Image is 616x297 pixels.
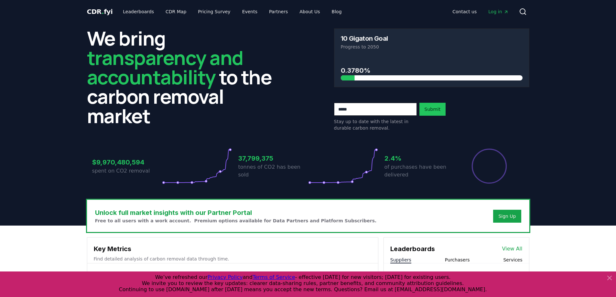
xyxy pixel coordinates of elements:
h3: 0.3780% [341,66,523,75]
span: . [102,8,104,16]
a: About Us [294,6,325,17]
h3: Key Metrics [94,244,372,254]
p: Stay up to date with the latest in durable carbon removal. [334,118,417,131]
span: Log in [488,8,508,15]
a: Pricing Survey [193,6,235,17]
button: Purchasers [445,257,470,263]
a: View All [502,245,523,253]
a: Log in [483,6,513,17]
a: Events [237,6,263,17]
p: spent on CO2 removal [92,167,162,175]
div: Percentage of sales delivered [471,148,507,184]
a: Sign Up [498,213,516,219]
p: Progress to 2050 [341,44,523,50]
p: Find detailed analysis of carbon removal data through time. [94,256,372,262]
span: transparency and accountability [87,44,243,90]
h3: 2.4% [384,154,454,163]
a: Leaderboards [118,6,159,17]
h3: $9,970,480,594 [92,157,162,167]
a: CDR Map [160,6,191,17]
span: CDR fyi [87,8,113,16]
a: Exomad Green [402,270,444,278]
h2: We bring to the carbon removal market [87,28,282,125]
nav: Main [447,6,513,17]
p: tonnes of CO2 has been sold [238,163,308,179]
button: Services [503,257,522,263]
button: Suppliers [390,257,411,263]
button: Submit [419,103,446,116]
h3: Leaderboards [390,244,435,254]
h3: Unlock full market insights with our Partner Portal [95,208,377,217]
a: Partners [264,6,293,17]
a: CDR.fyi [87,7,113,16]
a: Contact us [447,6,482,17]
nav: Main [118,6,347,17]
h3: 10 Gigaton Goal [341,35,388,42]
a: Blog [327,6,347,17]
h3: 37,799,375 [238,154,308,163]
p: of purchases have been delivered [384,163,454,179]
p: Free to all users with a work account. Premium options available for Data Partners and Platform S... [95,217,377,224]
button: Sign Up [493,210,521,223]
